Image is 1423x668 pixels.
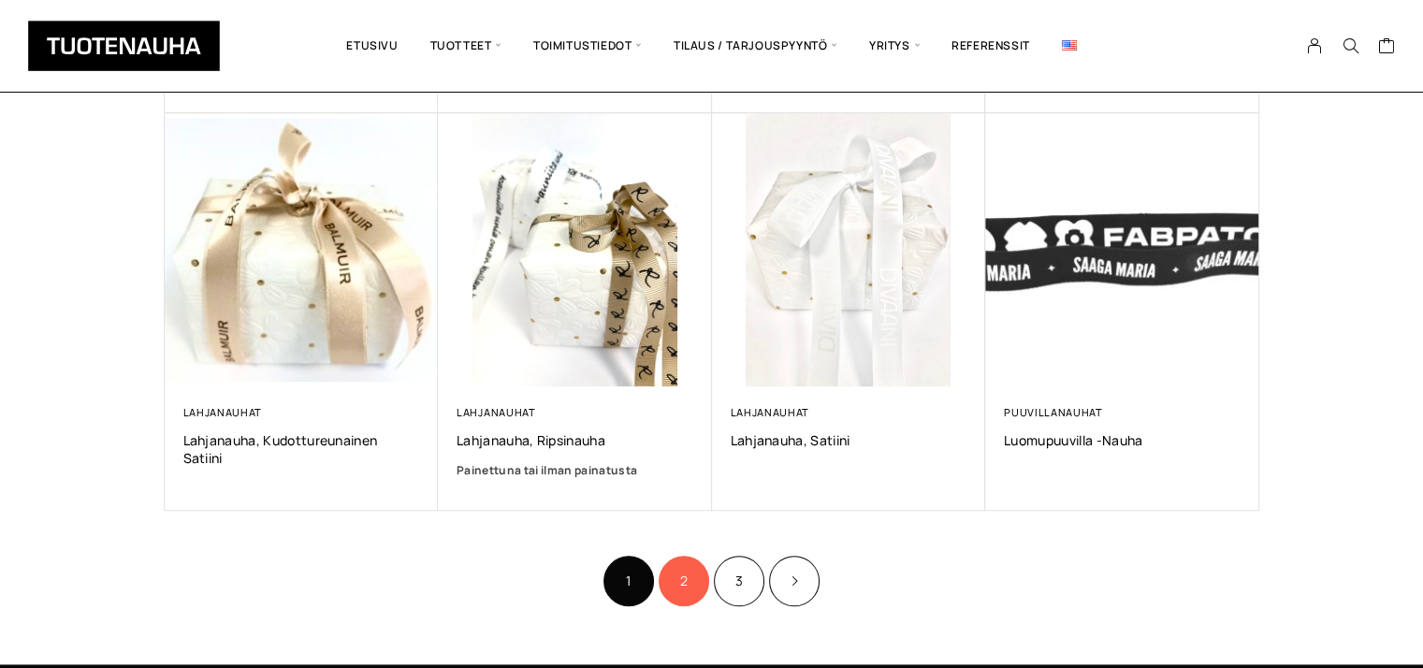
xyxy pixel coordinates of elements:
a: Lahjanauhat [731,405,810,419]
span: Sivu 1 [603,556,654,606]
a: Lahjanauha, satiini [731,431,967,449]
a: Sivu 3 [714,556,764,606]
nav: Product Pagination [165,553,1259,608]
button: Search [1332,37,1368,54]
a: Lahjanauhat [457,405,536,419]
a: Lahjanauhat [183,405,263,419]
a: Lahjanauha, kudottureunainen satiini [183,431,420,467]
strong: Painettuna tai ilman painatusta [457,462,637,478]
img: English [1062,40,1077,51]
a: Painettuna tai ilman painatusta [457,461,693,480]
a: My Account [1297,37,1333,54]
a: Referenssit [936,14,1046,78]
span: Yritys [853,14,936,78]
span: Toimitustiedot [517,14,658,78]
a: Sivu 2 [659,556,709,606]
a: Lahjanauha, ripsinauha [457,431,693,449]
img: Tuotenauha Oy [28,21,220,71]
span: Tuotteet [414,14,517,78]
a: Puuvillanauhat [1004,405,1103,419]
a: Etusivu [330,14,414,78]
span: Tilaus / Tarjouspyyntö [658,14,853,78]
a: Luomupuuvilla -nauha [1004,431,1241,449]
a: Cart [1377,36,1395,59]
